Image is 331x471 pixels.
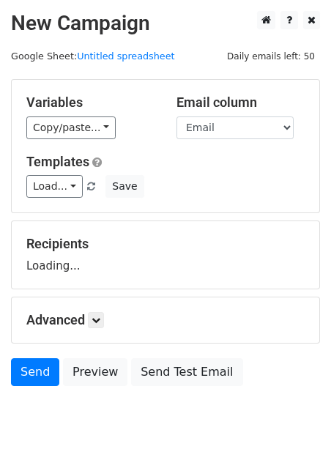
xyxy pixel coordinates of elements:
a: Send Test Email [131,358,242,386]
h5: Recipients [26,236,305,252]
a: Preview [63,358,127,386]
div: Loading... [26,236,305,274]
small: Google Sheet: [11,51,175,62]
a: Send [11,358,59,386]
h5: Variables [26,94,155,111]
a: Templates [26,154,89,169]
a: Untitled spreadsheet [77,51,174,62]
a: Daily emails left: 50 [222,51,320,62]
span: Daily emails left: 50 [222,48,320,64]
h5: Email column [176,94,305,111]
a: Copy/paste... [26,116,116,139]
h5: Advanced [26,312,305,328]
h2: New Campaign [11,11,320,36]
a: Load... [26,175,83,198]
button: Save [105,175,144,198]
